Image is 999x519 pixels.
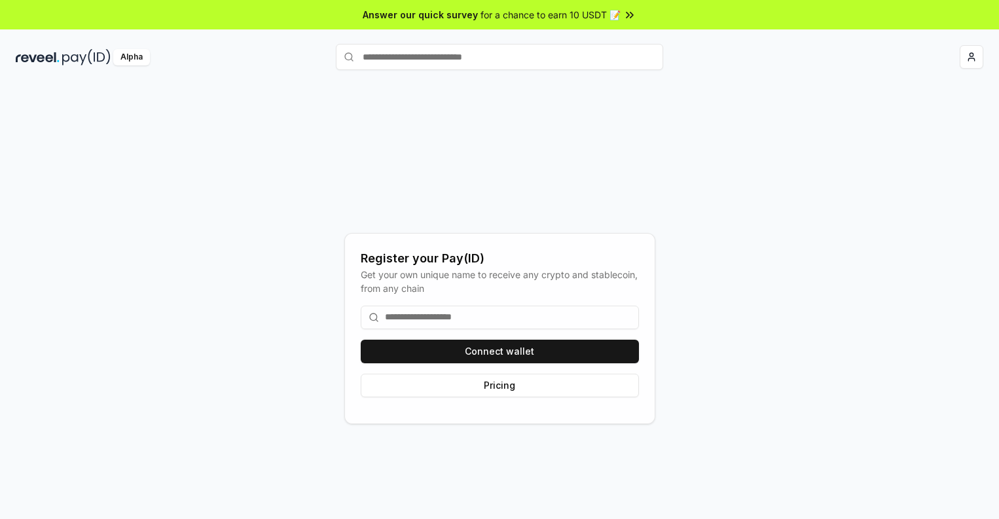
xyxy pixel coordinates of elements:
button: Connect wallet [361,340,639,363]
img: pay_id [62,49,111,65]
div: Register your Pay(ID) [361,249,639,268]
button: Pricing [361,374,639,397]
span: for a chance to earn 10 USDT 📝 [481,8,621,22]
div: Get your own unique name to receive any crypto and stablecoin, from any chain [361,268,639,295]
div: Alpha [113,49,150,65]
img: reveel_dark [16,49,60,65]
span: Answer our quick survey [363,8,478,22]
